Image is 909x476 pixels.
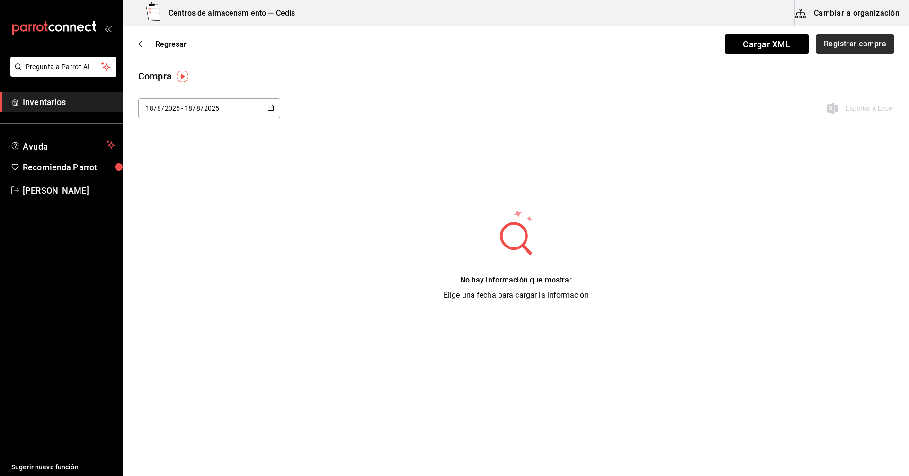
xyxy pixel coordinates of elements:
[7,69,116,79] a: Pregunta a Parrot AI
[181,105,183,112] span: -
[157,105,161,112] input: Month
[138,40,187,49] button: Regresar
[23,161,115,174] span: Recomienda Parrot
[23,96,115,108] span: Inventarios
[11,462,115,472] span: Sugerir nueva función
[10,57,116,77] button: Pregunta a Parrot AI
[184,105,193,112] input: Day
[23,139,103,150] span: Ayuda
[193,105,196,112] span: /
[155,40,187,49] span: Regresar
[164,105,180,112] input: Year
[444,291,589,300] span: Elige una fecha para cargar la información
[138,69,172,83] div: Compra
[145,105,154,112] input: Day
[196,105,201,112] input: Month
[201,105,204,112] span: /
[177,71,188,82] img: Tooltip marker
[104,25,112,32] button: open_drawer_menu
[161,8,295,19] h3: Centros de almacenamiento — Cedis
[161,105,164,112] span: /
[816,34,894,54] button: Registrar compra
[204,105,220,112] input: Year
[23,184,115,197] span: [PERSON_NAME]
[444,274,589,286] div: No hay información que mostrar
[725,34,809,54] span: Cargar XML
[26,62,102,72] span: Pregunta a Parrot AI
[154,105,157,112] span: /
